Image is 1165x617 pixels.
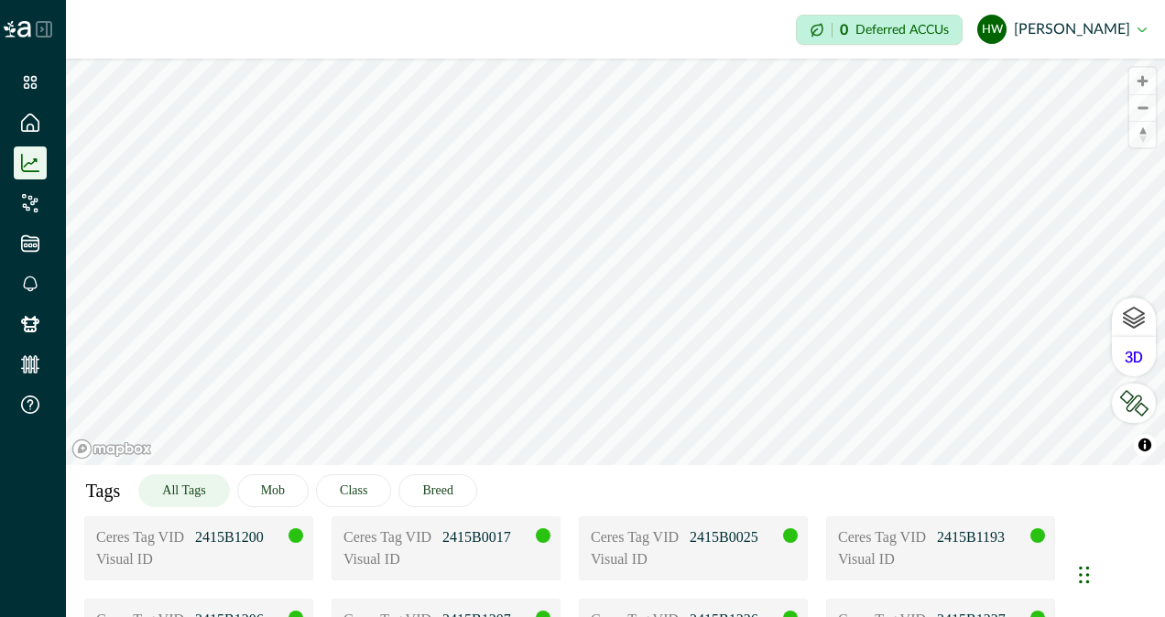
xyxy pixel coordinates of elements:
[4,21,31,38] img: Logo
[316,474,391,507] button: Class
[86,477,120,504] p: Tags
[1129,94,1156,121] button: Zoom out
[71,438,152,460] a: Mapbox logo
[1079,547,1090,602] div: Drag
[66,59,1165,465] canvas: Map
[1134,434,1156,456] button: Toggle attribution
[442,526,534,548] p: 2415B0017
[343,526,435,548] p: Ceres Tag VID
[855,23,949,37] p: Deferred ACCUs
[977,7,1147,51] button: Helen Wyatt[PERSON_NAME]
[937,526,1029,548] p: 2415B1193
[591,548,682,570] p: Visual ID
[838,526,930,548] p: Ceres Tag VID
[195,526,287,548] p: 2415B1200
[343,548,435,570] p: Visual ID
[138,474,229,507] button: All Tags
[96,548,188,570] p: Visual ID
[398,474,476,507] button: Breed
[1129,122,1156,147] span: Reset bearing to north
[1073,529,1165,617] iframe: Chat Widget
[237,474,309,507] button: Mob
[1129,95,1156,121] span: Zoom out
[1129,68,1156,94] button: Zoom in
[838,548,930,570] p: Visual ID
[840,23,848,38] p: 0
[1129,121,1156,147] button: Reset bearing to north
[96,526,188,548] p: Ceres Tag VID
[690,526,781,548] p: 2415B0025
[1119,390,1149,417] img: LkRIKP7pqK064DBUf7vatyaj0RnXiK+1zEGAAAAAElFTkSuQmCC
[591,526,682,548] p: Ceres Tag VID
